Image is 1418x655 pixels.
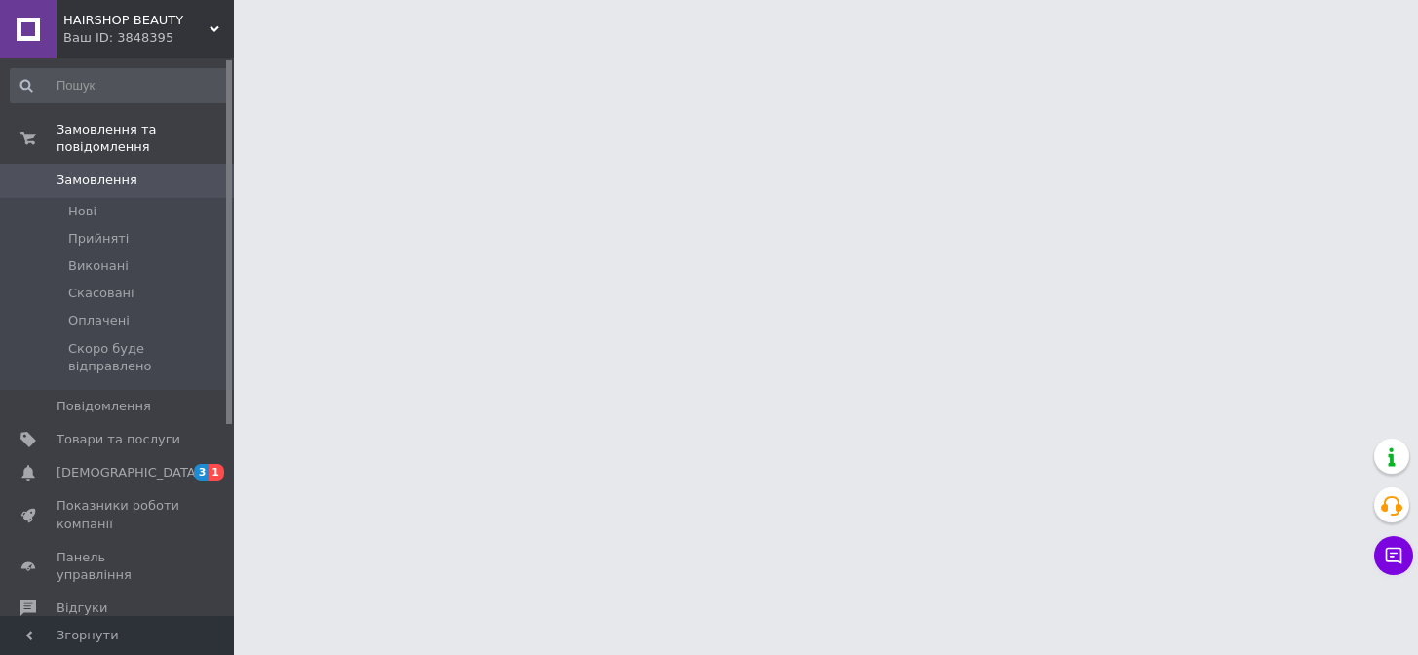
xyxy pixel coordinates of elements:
input: Пошук [10,68,229,103]
span: 3 [194,464,210,481]
span: Панель управління [57,549,180,584]
span: [DEMOGRAPHIC_DATA] [57,464,201,482]
span: Товари та послуги [57,431,180,448]
span: HAIRSHOP BEAUTY [63,12,210,29]
span: Нові [68,203,96,220]
span: Скасовані [68,285,134,302]
span: Повідомлення [57,398,151,415]
span: 1 [209,464,224,481]
span: Замовлення та повідомлення [57,121,234,156]
div: Ваш ID: 3848395 [63,29,234,47]
button: Чат з покупцем [1374,536,1413,575]
span: Виконані [68,257,129,275]
span: Відгуки [57,599,107,617]
span: Оплачені [68,312,130,329]
span: Показники роботи компанії [57,497,180,532]
span: Скоро буде відправлено [68,340,227,375]
span: Замовлення [57,172,137,189]
span: Прийняті [68,230,129,248]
